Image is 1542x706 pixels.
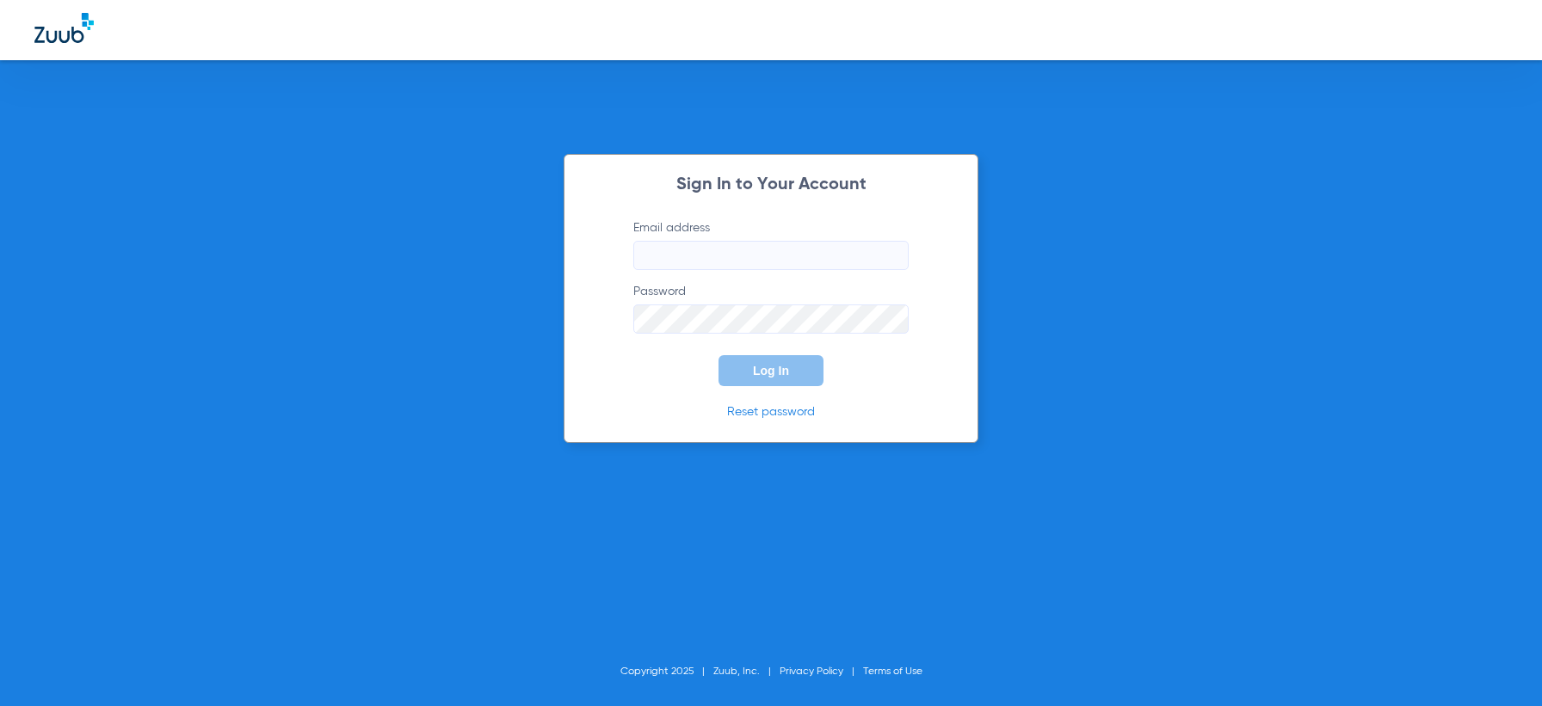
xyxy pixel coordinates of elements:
[633,283,909,334] label: Password
[34,13,94,43] img: Zuub Logo
[713,663,780,680] li: Zuub, Inc.
[633,241,909,270] input: Email address
[727,406,815,418] a: Reset password
[863,666,922,677] a: Terms of Use
[753,364,789,378] span: Log In
[620,663,713,680] li: Copyright 2025
[1456,623,1542,706] iframe: Chat Widget
[608,176,934,193] h2: Sign In to Your Account
[633,219,909,270] label: Email address
[633,304,909,334] input: Password
[780,666,843,677] a: Privacy Policy
[719,355,823,386] button: Log In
